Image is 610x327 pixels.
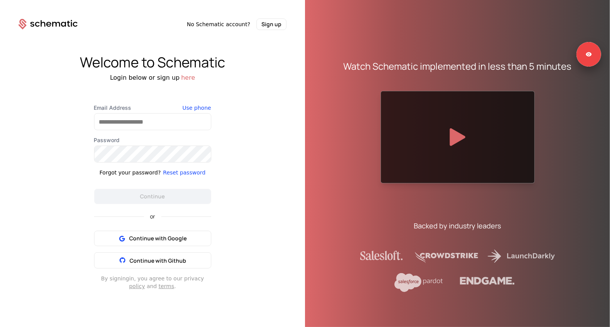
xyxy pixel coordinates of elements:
[94,104,211,112] label: Email Address
[181,73,195,82] button: here
[130,257,186,264] span: Continue with Github
[344,60,572,72] div: Watch Schematic implemented in less than 5 minutes
[129,283,145,289] a: policy
[187,20,250,28] span: No Schematic account?
[94,136,211,144] label: Password
[94,275,211,290] div: By signing in , you agree to our privacy and .
[414,220,501,231] div: Backed by industry leaders
[94,231,211,246] button: Continue with Google
[99,169,161,176] div: Forgot your password?
[144,214,161,219] span: or
[256,18,286,30] button: Sign up
[158,283,174,289] a: terms
[182,104,211,112] button: Use phone
[94,189,211,204] button: Continue
[163,169,206,176] button: Reset password
[94,252,211,268] button: Continue with Github
[129,235,187,242] span: Continue with Google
